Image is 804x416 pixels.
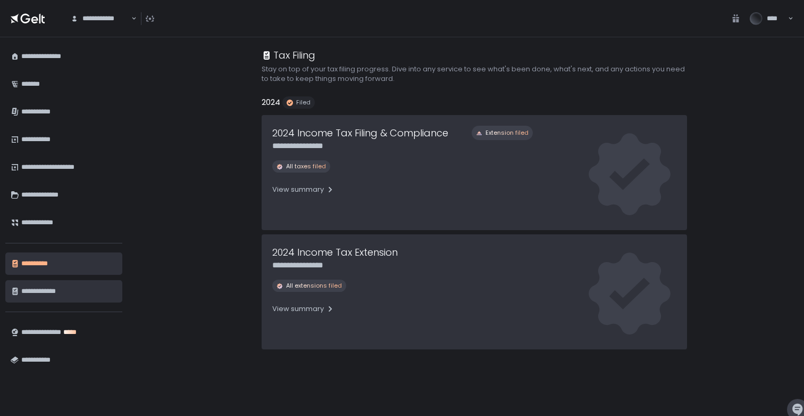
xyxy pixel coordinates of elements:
div: Search for option [64,7,137,30]
span: Filed [296,99,311,107]
span: All extensions filed [286,282,342,290]
h2: Stay on top of your tax filing progress. Dive into any service to see what's been done, what's ne... [262,64,687,84]
div: View summary [272,185,334,194]
button: View summary [272,300,334,317]
h2: 2024 [262,96,280,109]
button: View summary [272,181,334,198]
h1: 2024 Income Tax Extension [272,245,398,259]
h1: 2024 Income Tax Filing & Compliance [272,126,448,140]
span: Extension filed [485,129,529,137]
div: Tax Filing [262,48,315,62]
div: View summary [272,304,334,314]
span: All taxes filed [286,162,326,170]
